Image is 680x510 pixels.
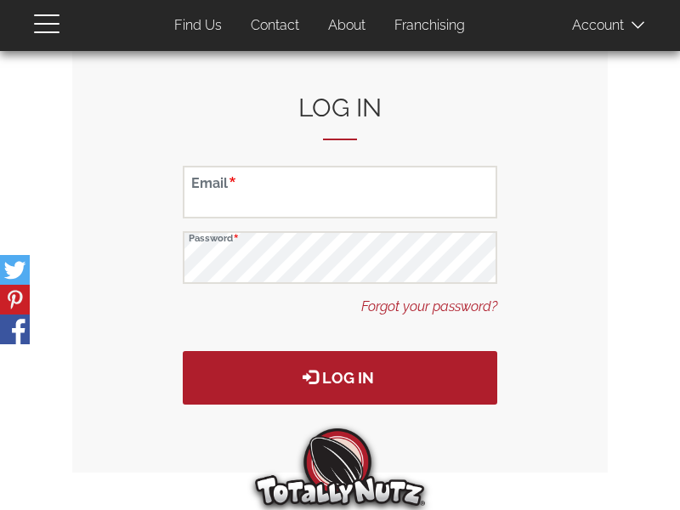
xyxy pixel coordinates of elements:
[183,166,497,218] input: Email
[183,93,497,140] h2: Log in
[238,9,312,42] a: Contact
[361,297,497,317] a: Forgot your password?
[183,351,497,405] button: Log in
[255,428,425,506] img: Totally Nutz Logo
[315,9,378,42] a: About
[161,9,235,42] a: Find Us
[382,9,478,42] a: Franchising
